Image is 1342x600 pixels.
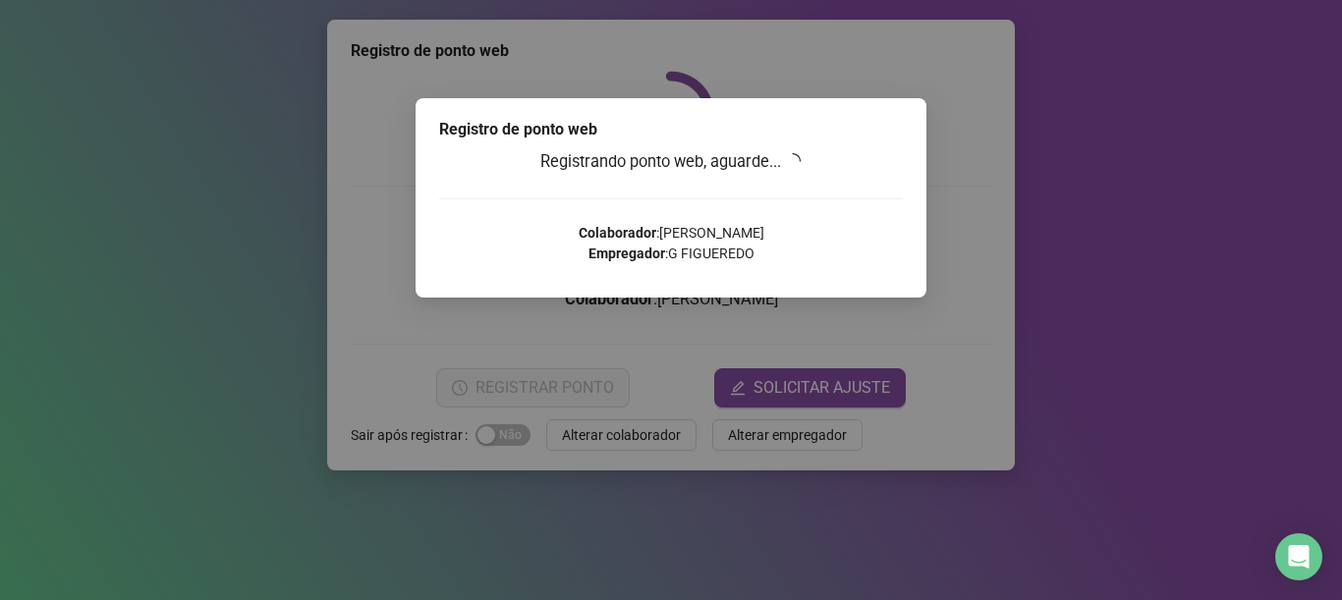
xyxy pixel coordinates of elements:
strong: Colaborador [579,225,656,241]
div: Registro de ponto web [439,118,903,141]
div: Open Intercom Messenger [1275,533,1322,580]
h3: Registrando ponto web, aguarde... [439,149,903,175]
p: : [PERSON_NAME] : G FIGUEREDO [439,223,903,264]
span: loading [783,151,804,172]
strong: Empregador [588,245,665,261]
